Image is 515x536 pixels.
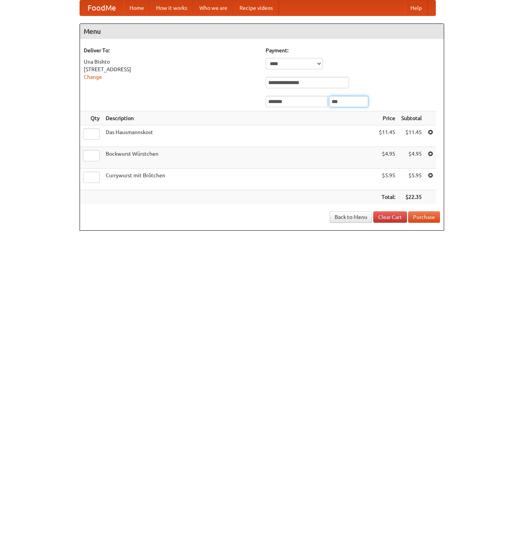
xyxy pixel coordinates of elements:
[266,47,440,54] h5: Payment:
[103,125,376,147] td: Das Hausmannskost
[398,190,425,204] th: $22.35
[408,211,440,223] button: Purchase
[373,211,407,223] a: Clear Cart
[398,111,425,125] th: Subtotal
[80,24,444,39] h4: Menu
[80,0,124,16] a: FoodMe
[376,190,398,204] th: Total:
[398,169,425,190] td: $5.95
[84,74,102,80] a: Change
[103,169,376,190] td: Currywurst mit Brötchen
[404,0,428,16] a: Help
[398,125,425,147] td: $11.45
[193,0,233,16] a: Who we are
[376,147,398,169] td: $4.95
[376,111,398,125] th: Price
[84,66,258,73] div: [STREET_ADDRESS]
[84,58,258,66] div: Una Bishto
[330,211,372,223] a: Back to Menu
[233,0,279,16] a: Recipe videos
[398,147,425,169] td: $4.95
[103,111,376,125] th: Description
[150,0,193,16] a: How it works
[376,125,398,147] td: $11.45
[84,47,258,54] h5: Deliver To:
[376,169,398,190] td: $5.95
[80,111,103,125] th: Qty
[124,0,150,16] a: Home
[103,147,376,169] td: Bockwurst Würstchen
